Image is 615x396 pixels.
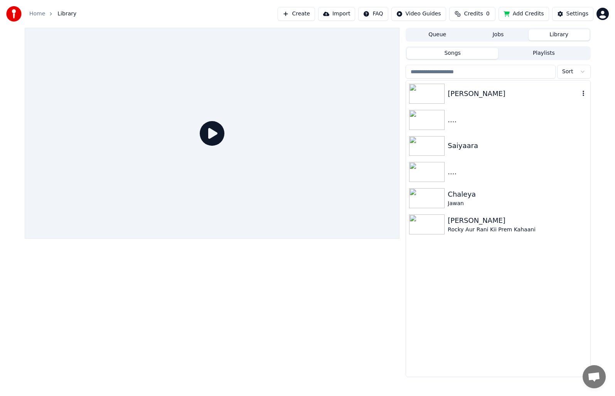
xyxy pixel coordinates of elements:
[318,7,355,21] button: Import
[552,7,593,21] button: Settings
[6,6,22,22] img: youka
[448,115,587,125] div: ....
[499,7,549,21] button: Add Credits
[29,10,76,18] nav: breadcrumb
[464,10,483,18] span: Credits
[448,189,587,200] div: Chaleya
[57,10,76,18] span: Library
[468,29,529,40] button: Jobs
[278,7,315,21] button: Create
[391,7,446,21] button: Video Guides
[407,29,468,40] button: Queue
[29,10,45,18] a: Home
[498,48,590,59] button: Playlists
[583,365,606,388] div: Open chat
[448,140,587,151] div: Saiyaara
[449,7,495,21] button: Credits0
[448,226,587,234] div: Rocky Aur Rani Kii Prem Kahaani
[566,10,588,18] div: Settings
[407,48,498,59] button: Songs
[562,68,573,76] span: Sort
[448,167,587,177] div: ....
[486,10,490,18] span: 0
[448,88,579,99] div: [PERSON_NAME]
[448,215,587,226] div: [PERSON_NAME]
[529,29,590,40] button: Library
[358,7,388,21] button: FAQ
[448,200,587,207] div: Jawan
